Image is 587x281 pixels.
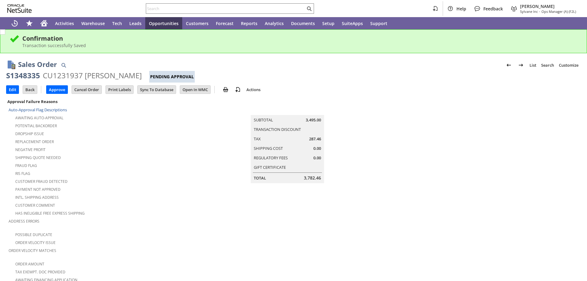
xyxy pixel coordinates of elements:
div: Shortcuts [22,17,37,29]
a: Replacement Order [15,139,54,144]
a: Actions [244,87,263,92]
span: Opportunities [149,20,179,26]
img: print.svg [222,86,229,93]
a: Total [254,175,266,181]
span: Support [370,20,387,26]
caption: Summary [251,105,324,115]
div: Pending Approval [149,71,195,83]
svg: Shortcuts [26,20,33,27]
span: Setup [322,20,334,26]
a: Forecast [212,17,237,29]
a: Regulatory Fees [254,155,288,161]
a: Customize [556,60,581,70]
a: Customer Fraud Detected [15,179,68,184]
img: Quick Find [60,61,67,69]
a: Shipping Quote Needed [15,155,61,160]
span: 3,495.00 [306,117,321,123]
a: Auto-Approval Flag Descriptions [9,107,67,113]
span: Documents [291,20,315,26]
a: Recent Records [7,17,22,29]
span: Help [456,6,466,12]
a: Analytics [261,17,287,29]
a: Order Amount [15,261,44,267]
img: Next [517,61,525,69]
img: Previous [505,61,512,69]
span: Activities [55,20,74,26]
span: 3,782.46 [304,175,321,181]
a: Opportunities [145,17,182,29]
a: Payment not approved [15,187,61,192]
a: SuiteApps [338,17,367,29]
a: Intl. Shipping Address [15,195,59,200]
input: Sync To Database [138,86,176,94]
svg: Home [40,20,48,27]
a: Warehouse [78,17,109,29]
input: Edit [6,86,19,94]
a: Subtotal [254,117,273,123]
a: Dropship Issue [15,131,44,136]
svg: logo [7,4,32,13]
span: Analytics [265,20,284,26]
a: Potential Backorder [15,123,57,128]
span: [PERSON_NAME] [520,3,576,9]
a: Search [539,60,556,70]
div: CU1231937 [PERSON_NAME] [43,71,142,80]
span: Feedback [483,6,503,12]
a: Tax [254,136,261,142]
span: Tech [112,20,122,26]
a: Negative Profit [15,147,46,152]
span: Sylvane Inc [520,9,538,14]
a: Awaiting Auto-Approval [15,115,63,120]
a: Leads [126,17,145,29]
a: Has Ineligible Free Express Shipping [15,211,85,216]
span: Leads [129,20,142,26]
input: Cancel Order [72,86,102,94]
span: Reports [241,20,257,26]
a: Fraud Flag [15,163,37,168]
a: Tech [109,17,126,29]
input: Print Labels [106,86,133,94]
a: Order Velocity Matches [9,248,56,253]
img: add-record.svg [234,86,242,93]
a: Shipping Cost [254,146,283,151]
a: RIS flag [15,171,30,176]
a: Gift Certificate [254,165,286,170]
input: Approve [46,86,68,94]
a: Activities [51,17,78,29]
span: Customers [186,20,209,26]
input: Search [146,5,305,12]
a: Address Errors [9,219,39,224]
span: Ops Manager (A) (F2L) [541,9,576,14]
a: Tax Exempt. Doc Provided [15,269,65,275]
a: Customer Comment [15,203,55,208]
a: Setup [319,17,338,29]
span: SuiteApps [342,20,363,26]
div: Confirmation [22,34,578,43]
a: Possible Duplicate [15,232,52,237]
a: Home [37,17,51,29]
input: Back [23,86,37,94]
a: Support [367,17,391,29]
a: Documents [287,17,319,29]
input: Open In WMC [180,86,210,94]
div: Approval Failure Reasons [6,98,195,105]
div: S1348335 [6,71,40,80]
span: 0.00 [313,146,321,151]
h1: Sales Order [18,59,57,69]
span: Forecast [216,20,234,26]
svg: Recent Records [11,20,18,27]
span: Warehouse [81,20,105,26]
a: Reports [237,17,261,29]
a: Customers [182,17,212,29]
div: Transaction successfully Saved [22,43,578,48]
svg: Search [305,5,313,12]
a: List [527,60,539,70]
span: - [539,9,540,14]
a: Transaction Discount [254,127,301,132]
a: Order Velocity Issue [15,240,56,245]
span: 0.00 [313,155,321,161]
span: 287.46 [309,136,321,142]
